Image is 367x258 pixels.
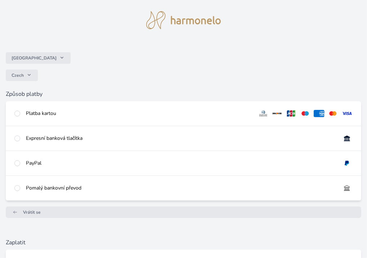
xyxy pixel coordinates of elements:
[314,110,325,117] img: amex.svg
[146,11,221,29] img: logo.svg
[12,72,24,78] span: Czech
[26,110,252,117] div: Platba kartou
[26,184,336,192] div: Pomalý bankovní převod
[286,110,297,117] img: jcb.svg
[300,110,311,117] img: maestro.svg
[258,110,269,117] img: diners.svg
[341,135,353,142] img: onlineBanking_CZ.svg
[341,110,353,117] img: visa.svg
[6,206,361,218] a: Vrátit se
[23,209,41,215] span: Vrátit se
[26,135,336,142] div: Expresní banková tlačítka
[327,110,339,117] img: mc.svg
[6,52,71,64] button: [GEOGRAPHIC_DATA]
[341,160,353,167] img: paypal.svg
[6,90,361,98] h6: Způsob platby
[26,160,336,167] div: PayPal
[272,110,283,117] img: discover.svg
[12,55,57,61] span: [GEOGRAPHIC_DATA]
[341,184,353,192] img: bankTransfer_IBAN.svg
[6,70,38,81] button: Czech
[6,238,361,247] h6: Zaplatit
